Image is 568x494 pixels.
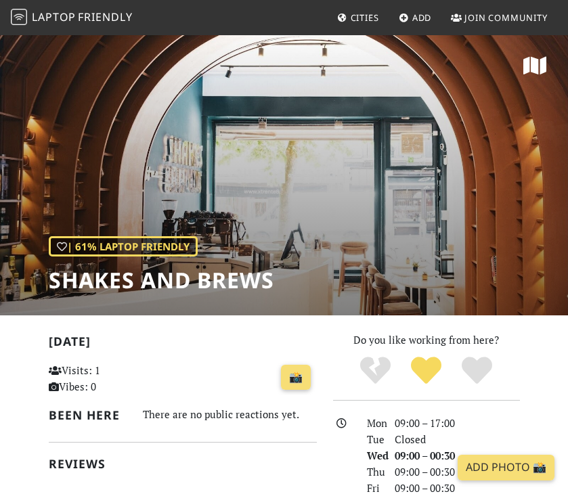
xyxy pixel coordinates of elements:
a: Cities [332,5,385,30]
a: 📸 [281,365,311,390]
span: Join Community [464,12,548,24]
a: Join Community [445,5,553,30]
div: Thu [359,464,387,480]
div: Definitely! [452,355,502,386]
p: Visits: 1 Vibes: 0 [49,362,127,395]
div: There are no public reactions yet. [143,405,316,424]
div: Wed [359,447,387,464]
div: 09:00 – 00:30 [387,447,527,464]
span: Add [412,12,432,24]
div: Mon [359,415,387,431]
a: LaptopFriendly LaptopFriendly [11,6,133,30]
h2: Been here [49,408,127,422]
h1: Shakes and Brews [49,267,274,293]
a: Add [393,5,437,30]
h2: [DATE] [49,334,317,354]
div: | 61% Laptop Friendly [49,236,198,256]
div: Yes [401,355,452,386]
a: Add Photo 📸 [458,455,554,480]
span: Laptop [32,9,76,24]
img: LaptopFriendly [11,9,27,25]
p: Do you like working from here? [333,332,520,348]
div: Tue [359,431,387,447]
span: Friendly [78,9,132,24]
div: 09:00 – 17:00 [387,415,527,431]
div: No [350,355,401,386]
span: Cities [351,12,379,24]
div: 09:00 – 00:30 [387,464,527,480]
h2: Reviews [49,457,317,471]
div: Closed [387,431,527,447]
